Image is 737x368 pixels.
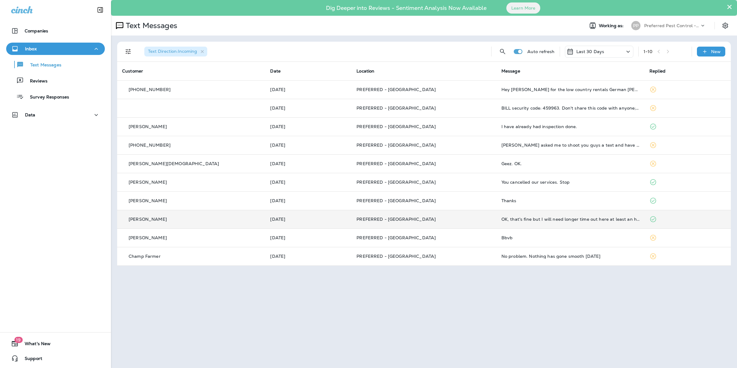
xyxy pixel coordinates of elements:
button: Search Messages [496,45,509,58]
span: PREFERRED - [GEOGRAPHIC_DATA] [356,87,436,92]
p: Preferred Pest Control - Palmetto [644,23,700,28]
p: [PERSON_NAME] [129,217,167,222]
p: Sep 25, 2025 01:47 PM [270,124,347,129]
button: Filters [122,45,134,58]
div: Bbvb [501,235,640,240]
p: [PERSON_NAME] [129,180,167,185]
span: PREFERRED - [GEOGRAPHIC_DATA] [356,142,436,148]
span: What's New [19,341,51,349]
span: PREFERRED - [GEOGRAPHIC_DATA] [356,179,436,185]
button: Settings [720,20,731,31]
p: [PHONE_NUMBER] [129,87,171,92]
span: PREFERRED - [GEOGRAPHIC_DATA] [356,124,436,129]
p: Sep 22, 2025 09:44 AM [270,143,347,148]
p: [PERSON_NAME] [129,235,167,240]
div: Geez. OK. [501,161,640,166]
button: Companies [6,25,105,37]
span: Working as: [599,23,625,28]
div: Nick asked me to shoot you guys a text and have you reschedule Barry Joy Lee 161 Passaic Ln. she ... [501,143,640,148]
div: Thanks [501,198,640,203]
button: Inbox [6,43,105,55]
span: PREFERRED - [GEOGRAPHIC_DATA] [356,216,436,222]
p: Oct 3, 2025 02:10 PM [270,87,347,92]
p: Sep 19, 2025 08:24 AM [270,161,347,166]
p: [PERSON_NAME][DEMOGRAPHIC_DATA] [129,161,219,166]
p: Sep 19, 2025 06:37 AM [270,180,347,185]
p: Last 30 Days [576,49,604,54]
p: Text Messages [123,21,177,30]
div: You cancelled our services. Stop [501,180,640,185]
button: Learn More [506,2,540,14]
span: Replied [649,68,665,74]
button: Text Messages [6,58,105,71]
p: Data [25,112,35,117]
button: Reviews [6,74,105,87]
div: OK, that's fine but I will need longer time out here at least an hour and a half to two hours [501,217,640,222]
span: PREFERRED - [GEOGRAPHIC_DATA] [356,105,436,111]
button: Support [6,352,105,365]
span: PREFERRED - [GEOGRAPHIC_DATA] [356,198,436,203]
p: Sep 9, 2025 12:34 PM [270,254,347,259]
p: Auto refresh [527,49,555,54]
p: New [711,49,721,54]
span: PREFERRED - [GEOGRAPHIC_DATA] [356,161,436,166]
p: Inbox [25,46,37,51]
span: Date [270,68,281,74]
span: 19 [14,337,23,343]
span: Message [501,68,520,74]
button: 19What's New [6,337,105,350]
p: Dig Deeper into Reviews - Sentiment Analysis Now Available [308,7,504,9]
div: I have already had inspection done. [501,124,640,129]
div: No problem. Nothing has gone smooth today [501,254,640,259]
p: Survey Responses [24,94,69,100]
span: Text Direction : Incoming [148,48,197,54]
button: Data [6,109,105,121]
div: 1 - 10 [644,49,653,54]
span: Customer [122,68,143,74]
span: PREFERRED - [GEOGRAPHIC_DATA] [356,235,436,240]
span: Location [356,68,374,74]
p: Sep 10, 2025 12:16 PM [270,217,347,222]
div: Text Direction:Incoming [144,47,207,56]
p: Sep 12, 2025 03:07 AM [270,198,347,203]
button: Survey Responses [6,90,105,103]
div: BILL security code: 459963. Don't share this code with anyone; our employees will never ask for t... [501,106,640,111]
p: Companies [25,28,48,33]
span: PREFERRED - [GEOGRAPHIC_DATA] [356,253,436,259]
button: Close [727,2,732,12]
p: [PERSON_NAME] [129,198,167,203]
p: Reviews [24,78,47,84]
p: [PHONE_NUMBER] [129,143,171,148]
p: Sep 10, 2025 07:10 AM [270,235,347,240]
p: [PERSON_NAME] [129,124,167,129]
p: Oct 1, 2025 07:39 AM [270,106,347,111]
button: Collapse Sidebar [92,4,109,16]
div: Hey Courtney for the low country rentals German roach follow up Jennifer said Monday is a good day [501,87,640,92]
span: Support [19,356,42,363]
p: Champ Farmer [129,254,161,259]
p: Text Messages [24,62,61,68]
div: PP [631,21,640,30]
